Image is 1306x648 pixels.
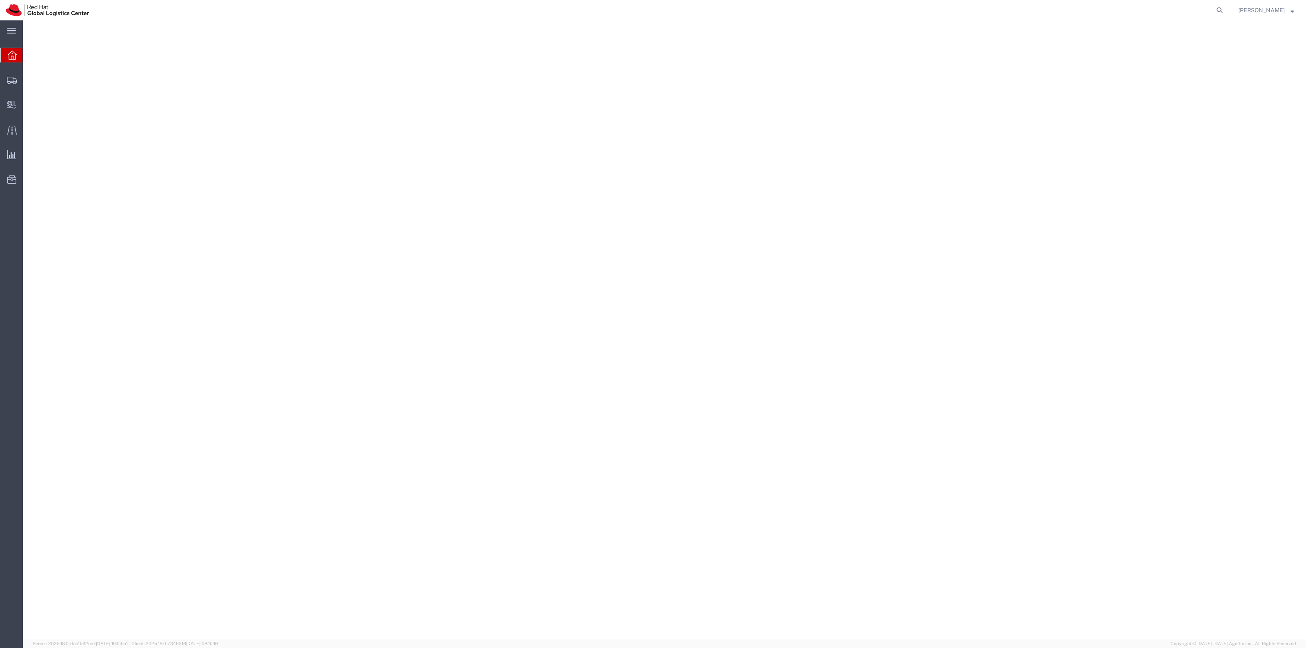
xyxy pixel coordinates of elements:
[1238,5,1295,15] button: [PERSON_NAME]
[186,641,218,646] span: [DATE] 08:10:16
[96,641,128,646] span: [DATE] 10:04:51
[23,20,1306,639] iframe: FS Legacy Container
[6,4,89,16] img: logo
[1238,6,1285,15] span: Robert Lomax
[1171,640,1296,647] span: Copyright © [DATE]-[DATE] Agistix Inc., All Rights Reserved
[33,641,128,646] span: Server: 2025.18.0-daa1fe12ee7
[131,641,218,646] span: Client: 2025.18.0-7346316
